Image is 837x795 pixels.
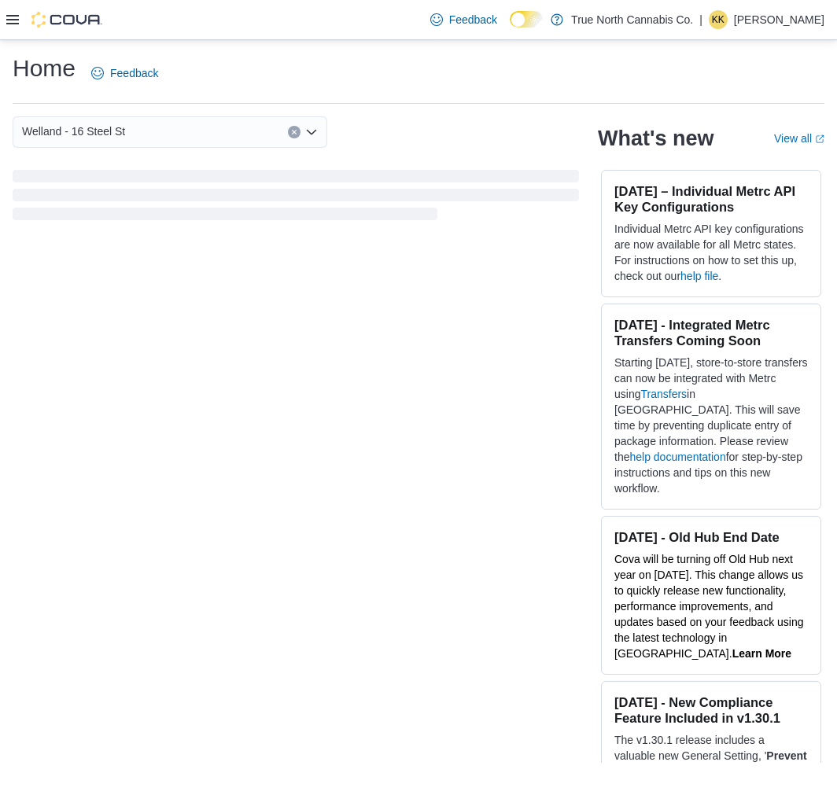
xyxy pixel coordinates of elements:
[709,10,728,29] div: Kyle Kjellstrom
[614,183,808,215] h3: [DATE] – Individual Metrc API Key Configurations
[734,10,824,29] p: [PERSON_NAME]
[614,694,808,726] h3: [DATE] - New Compliance Feature Included in v1.30.1
[699,10,702,29] p: |
[614,529,808,545] h3: [DATE] - Old Hub End Date
[22,122,125,141] span: Welland - 16 Steel St
[614,355,808,496] p: Starting [DATE], store-to-store transfers can now be integrated with Metrc using in [GEOGRAPHIC_D...
[85,57,164,89] a: Feedback
[449,12,497,28] span: Feedback
[288,126,301,138] button: Clear input
[424,4,503,35] a: Feedback
[614,317,808,348] h3: [DATE] - Integrated Metrc Transfers Coming Soon
[110,65,158,81] span: Feedback
[305,126,318,138] button: Open list of options
[732,647,791,660] a: Learn More
[629,451,725,463] a: help documentation
[614,749,807,778] strong: Prevent Sales with Purchase Limit Warning
[13,53,76,84] h1: Home
[815,134,824,144] svg: External link
[510,11,543,28] input: Dark Mode
[571,10,693,29] p: True North Cannabis Co.
[680,270,718,282] a: help file
[614,221,808,284] p: Individual Metrc API key configurations are now available for all Metrc states. For instructions ...
[712,10,725,29] span: KK
[640,388,687,400] a: Transfers
[13,173,579,223] span: Loading
[774,132,824,145] a: View allExternal link
[598,126,713,151] h2: What's new
[31,12,102,28] img: Cova
[614,553,804,660] span: Cova will be turning off Old Hub next year on [DATE]. This change allows us to quickly release ne...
